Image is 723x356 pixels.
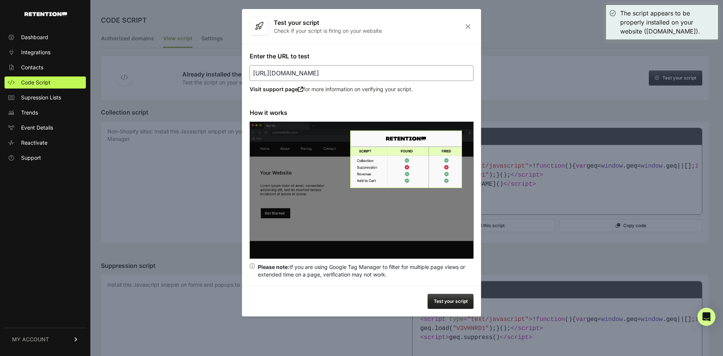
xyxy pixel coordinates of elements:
span: Supression Lists [21,94,61,101]
span: Integrations [21,49,50,56]
a: Trends [5,107,86,119]
div: Open Intercom Messenger [697,308,715,326]
span: Reactivate [21,139,47,147]
a: Code Script [5,76,86,89]
a: MY ACCOUNT [5,328,86,351]
a: Visit support page [250,86,303,92]
span: Event Details [21,124,53,131]
span: Contacts [21,64,43,71]
span: Code Script [21,79,50,86]
button: Test your script [428,294,474,309]
h3: Test your script [274,18,382,27]
a: Dashboard [5,31,86,43]
h3: How it works [250,108,474,117]
strong: Please note: [258,264,290,270]
i: Close [462,23,474,30]
img: Retention.com [24,12,67,16]
div: If you are using Google Tag Manager to filter for multiple page views or extended time on a page,... [258,263,474,278]
span: Trends [21,109,38,116]
a: Reactivate [5,137,86,149]
img: verify script installation [250,122,474,259]
p: for more information on verifying your script. [250,86,474,93]
a: Event Details [5,122,86,134]
div: The script appears to be properly installed on your website ([DOMAIN_NAME]). [620,9,714,36]
label: Enter the URL to test [250,52,310,60]
span: Dashboard [21,34,48,41]
a: Supression Lists [5,92,86,104]
span: Support [21,154,41,162]
p: Check if your script is firing on your website [274,27,382,35]
a: Support [5,152,86,164]
a: Contacts [5,61,86,73]
input: https://www.acme.com/ [250,65,474,81]
a: Integrations [5,46,86,58]
span: MY ACCOUNT [12,336,49,343]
